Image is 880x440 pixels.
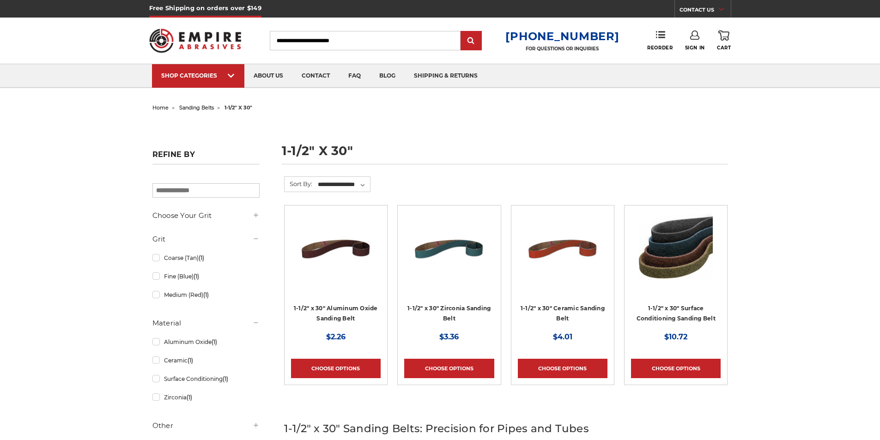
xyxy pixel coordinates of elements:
[152,104,169,111] a: home
[199,254,204,261] span: (1)
[203,291,209,298] span: (1)
[404,359,494,378] a: Choose Options
[405,64,487,88] a: shipping & returns
[282,145,728,164] h1: 1-1/2" x 30"
[680,5,731,18] a: CONTACT US
[179,104,214,111] a: sanding belts
[299,212,373,286] img: 1-1/2" x 30" Sanding Belt - Aluminum Oxide
[292,64,339,88] a: contact
[339,64,370,88] a: faq
[152,334,260,350] a: Aluminum Oxide
[152,210,260,221] h5: Choose Your Grit
[187,394,192,401] span: (1)
[637,305,716,322] a: 1-1/2" x 30" Surface Conditioning Sanding Belt
[188,357,193,364] span: (1)
[291,359,381,378] a: Choose Options
[152,318,260,329] h5: Material
[316,178,370,192] select: Sort By:
[244,64,292,88] a: about us
[412,212,486,286] img: 1-1/2" x 30" Sanding Belt - Zirconia
[639,212,713,286] img: 1.5"x30" Surface Conditioning Sanding Belts
[152,389,260,405] a: Zirconia
[518,359,607,378] a: Choose Options
[647,45,673,51] span: Reorder
[664,332,687,341] span: $10.72
[647,30,673,50] a: Reorder
[152,250,260,266] a: Coarse (Tan)
[152,352,260,368] a: Ceramic
[152,420,260,431] h5: Other
[152,268,260,284] a: Fine (Blue)
[717,30,731,51] a: Cart
[526,212,600,286] img: 1-1/2" x 30" Sanding Belt - Ceramic
[149,23,242,59] img: Empire Abrasives
[505,46,619,52] p: FOR QUESTIONS OR INQUIRIES
[225,104,252,111] span: 1-1/2" x 30"
[631,212,721,301] a: 1.5"x30" Surface Conditioning Sanding Belts
[152,371,260,387] a: Surface Conditioning
[294,305,378,322] a: 1-1/2" x 30" Aluminum Oxide Sanding Belt
[404,212,494,301] a: 1-1/2" x 30" Sanding Belt - Zirconia
[518,212,607,301] a: 1-1/2" x 30" Sanding Belt - Ceramic
[685,45,705,51] span: Sign In
[717,45,731,51] span: Cart
[370,64,405,88] a: blog
[631,359,721,378] a: Choose Options
[439,332,459,341] span: $3.36
[505,30,619,43] a: [PHONE_NUMBER]
[284,421,728,437] h2: 1-1/2" x 30" Sanding Belts: Precision for Pipes and Tubes
[194,273,199,280] span: (1)
[326,332,346,341] span: $2.26
[285,177,312,191] label: Sort By:
[462,32,480,50] input: Submit
[521,305,605,322] a: 1-1/2" x 30" Ceramic Sanding Belt
[407,305,491,322] a: 1-1/2" x 30" Zirconia Sanding Belt
[553,332,572,341] span: $4.01
[152,150,260,164] h5: Refine by
[212,338,217,345] span: (1)
[161,72,235,79] div: SHOP CATEGORIES
[223,375,228,382] span: (1)
[152,287,260,303] a: Medium (Red)
[152,234,260,245] h5: Grit
[291,212,381,301] a: 1-1/2" x 30" Sanding Belt - Aluminum Oxide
